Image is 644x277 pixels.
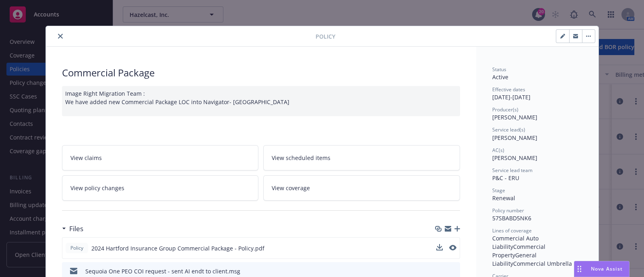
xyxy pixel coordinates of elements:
span: Nova Assist [591,265,623,272]
a: View policy changes [62,175,259,201]
button: preview file [449,245,456,250]
span: Policy [316,32,335,41]
span: Commercial Auto Liability [492,234,540,250]
button: close [56,31,65,41]
button: preview file [449,244,456,252]
div: [DATE] - [DATE] [492,86,582,101]
span: Commercial Property [492,243,547,259]
span: Policy number [492,207,524,214]
span: Renewal [492,194,515,202]
button: preview file [450,267,457,275]
span: [PERSON_NAME] [492,134,537,142]
div: Files [62,224,83,234]
div: Drag to move [574,261,584,277]
span: [PERSON_NAME] [492,113,537,121]
span: Commercial Umbrella [513,260,572,267]
a: View claims [62,145,259,170]
h3: Files [69,224,83,234]
span: [PERSON_NAME] [492,154,537,162]
span: View claims [70,154,102,162]
button: download file [436,244,443,250]
span: P&C - ERU [492,174,519,182]
div: Image Right Migration Team : We have added new Commercial Package LOC into Navigator- [GEOGRAPHIC... [62,86,460,116]
span: Active [492,73,508,81]
button: download file [436,244,443,252]
span: View coverage [272,184,310,192]
a: View scheduled items [263,145,460,170]
span: 57SBABD5NK6 [492,214,531,222]
span: 2024 Hartford Insurance Group Commercial Package - Policy.pdf [91,244,264,252]
span: View scheduled items [272,154,330,162]
span: Lines of coverage [492,227,532,234]
div: Commercial Package [62,66,460,80]
span: General Liability [492,251,538,267]
span: Policy [69,244,85,252]
button: Nova Assist [574,261,630,277]
span: Status [492,66,506,73]
span: Service lead(s) [492,126,525,133]
span: Effective dates [492,86,525,93]
span: AC(s) [492,147,504,154]
div: Sequoia One PEO COI request - sent AI endt to client.msg [85,267,240,275]
button: download file [437,267,443,275]
span: Service lead team [492,167,533,174]
a: View coverage [263,175,460,201]
span: Stage [492,187,505,194]
span: View policy changes [70,184,124,192]
span: Producer(s) [492,106,518,113]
